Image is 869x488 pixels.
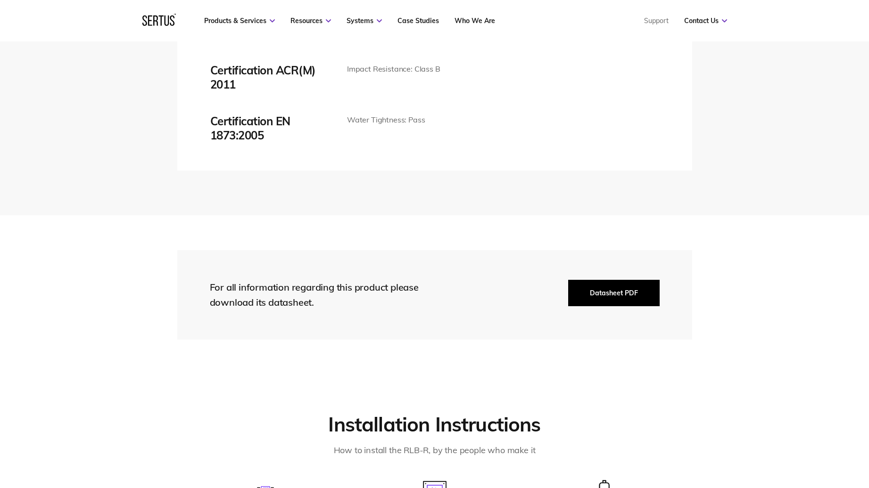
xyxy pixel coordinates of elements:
[204,16,275,25] a: Products & Services
[644,16,669,25] a: Support
[177,412,692,437] h2: Installation Instructions
[397,16,439,25] a: Case Studies
[210,114,333,142] div: Certification EN 1873:2005
[347,114,425,126] p: Water Tightness: Pass
[279,444,590,457] div: How to install the RLB-R, by the people who make it
[684,16,727,25] a: Contact Us
[347,63,440,75] p: Impact Resistance: Class B
[210,63,333,91] div: Certification ACR(M) 2011
[455,16,495,25] a: Who We Are
[290,16,331,25] a: Resources
[568,280,660,306] button: Datasheet PDF
[347,16,382,25] a: Systems
[210,280,436,310] div: For all information regarding this product please download its datasheet.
